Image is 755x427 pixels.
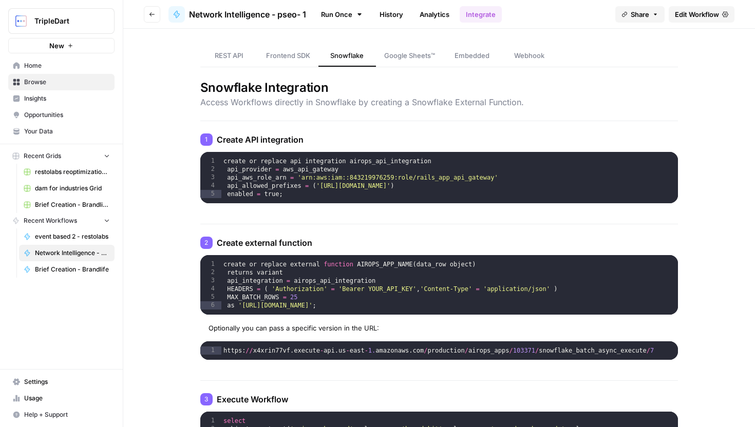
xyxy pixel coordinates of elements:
[200,260,221,268] div: 1
[200,417,221,425] div: 1
[34,16,97,26] span: TripleDart
[8,8,115,34] button: Workspace: TripleDart
[8,374,115,390] a: Settings
[8,148,115,164] button: Recent Grids
[8,90,115,107] a: Insights
[8,123,115,140] a: Your Data
[24,216,77,225] span: Recent Workflows
[373,6,409,23] a: History
[35,200,110,209] span: Brief Creation - Brandlife Grid
[24,151,61,161] span: Recent Grids
[200,157,221,165] div: 1
[24,377,110,386] span: Settings
[200,237,213,249] div: 2
[200,301,221,309] div: 6
[318,45,376,67] a: Snowflake
[200,133,213,146] div: 1
[8,107,115,123] a: Opportunities
[200,268,221,277] div: 2
[200,277,221,285] div: 3
[266,50,310,61] span: Frontend SDK
[24,127,110,136] span: Your Data
[24,110,110,120] span: Opportunities
[675,9,719,20] span: Edit Workflow
[35,232,110,241] span: event based 2 - restolabs
[19,164,115,180] a: restolabs reoptimizations aug
[8,213,115,228] button: Recent Workflows
[200,393,678,405] h4: Execute Workflow
[413,6,456,23] a: Analytics
[200,133,678,146] h4: Create API integration
[258,45,318,67] a: Frontend SDK
[200,173,221,182] div: 3
[24,94,110,103] span: Insights
[35,167,110,177] span: restolabs reoptimizations aug
[8,406,115,423] button: Help + Support
[19,245,115,261] a: Network Intelligence - pseo- 1
[200,182,221,190] div: 4
[189,8,306,21] span: Network Intelligence - pseo- 1
[168,6,306,23] a: Network Intelligence - pseo- 1
[200,346,221,355] div: 1
[376,45,443,67] a: Google Sheets™
[12,12,30,30] img: TripleDart Logo
[200,45,258,67] a: REST API
[19,261,115,278] a: Brief Creation - Brandlife
[669,6,734,23] a: Edit Workflow
[200,96,678,108] h3: Access Workflows directly in Snowflake by creating a Snowflake External Function.
[19,228,115,245] a: event based 2 - restolabs
[8,74,115,90] a: Browse
[19,197,115,213] a: Brief Creation - Brandlife Grid
[200,285,221,293] div: 4
[215,50,243,61] span: REST API
[460,6,502,23] a: Integrate
[35,184,110,193] span: dam for industries Grid
[443,45,501,67] a: Embedded
[330,50,364,61] span: Snowflake
[200,237,678,249] h4: Create external function
[24,394,110,403] span: Usage
[200,293,221,301] div: 5
[8,57,115,74] a: Home
[384,50,435,61] span: Google Sheets™
[35,248,110,258] span: Network Intelligence - pseo- 1
[24,77,110,87] span: Browse
[501,45,558,67] a: Webhook
[24,61,110,70] span: Home
[455,50,489,61] span: Embedded
[200,165,221,173] div: 2
[631,9,649,20] span: Share
[200,80,678,96] h2: Snowflake Integration
[200,190,221,198] div: 5
[615,6,665,23] button: Share
[8,38,115,53] button: New
[8,390,115,406] a: Usage
[24,410,110,419] span: Help + Support
[49,41,64,51] span: New
[35,265,110,274] span: Brief Creation - Brandlife
[314,6,369,23] a: Run Once
[514,50,544,61] span: Webhook
[19,180,115,197] a: dam for industries Grid
[200,393,213,405] div: 3
[209,323,670,333] p: Optionally you can pass a specific version in the URL:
